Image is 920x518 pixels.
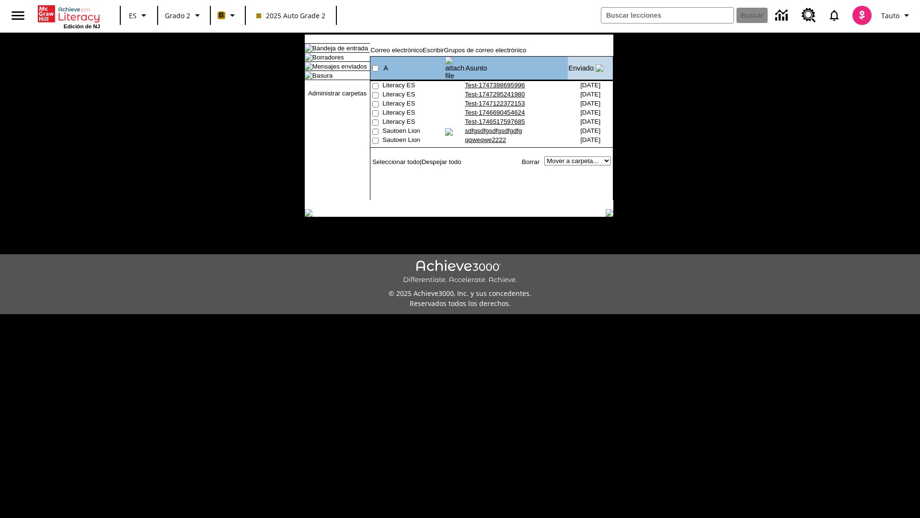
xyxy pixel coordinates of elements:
a: Test-1746517597685 [465,118,525,125]
a: Centro de recursos, Se abrirá en una pestaña nueva. [796,2,822,28]
a: Seleccionar todo [372,158,420,165]
a: Enviado [568,64,594,72]
a: Mensajes enviados [312,63,367,70]
button: Perfil/Configuración [877,7,916,24]
span: Edición de NJ [64,24,100,29]
td: Literacy ES [382,109,445,118]
a: sdfgsdfgsdfgsdfgdfg [465,127,522,134]
nobr: [DATE] [580,82,600,89]
img: folder_icon.gif [305,53,312,61]
img: folder_icon.gif [305,71,312,79]
input: Buscar campo [601,8,734,23]
a: qqweqwe2222 [465,136,506,143]
img: folder_icon.gif [305,44,312,52]
img: attach file [445,57,464,80]
a: Test-1747122372153 [465,100,525,107]
nobr: [DATE] [580,136,600,143]
td: Sautoen Lion [382,127,445,136]
img: table_footer_right.gif [606,209,613,217]
span: B [219,9,224,21]
nobr: [DATE] [580,100,600,107]
button: Lenguaje: ES, Selecciona un idioma [124,7,154,24]
button: Abrir el menú lateral [4,1,32,30]
span: Tauto [881,11,899,21]
a: Notificaciones [822,3,847,28]
nobr: [DATE] [580,127,600,134]
a: A [383,64,388,72]
a: Borradores [312,54,344,61]
td: Literacy ES [382,91,445,100]
td: Literacy ES [382,118,445,127]
a: Centro de información [770,2,796,29]
a: Borrar [522,158,540,165]
a: Administrar carpetas [308,90,367,97]
img: arrow_down.gif [596,64,603,72]
img: attach_icon.gif [445,128,453,136]
span: Grado 2 [165,11,190,21]
nobr: [DATE] [580,91,600,98]
img: folder_icon_pick.gif [305,62,312,70]
nobr: [DATE] [580,109,600,116]
td: Sautoen Lion [382,136,445,145]
a: Asunto [465,64,487,72]
a: Bandeja de entrada [312,45,368,52]
nobr: [DATE] [580,118,600,125]
td: Literacy ES [382,100,445,109]
a: Test-1747398695996 [465,82,525,89]
button: Grado: Grado 2, Elige un grado [161,7,207,24]
a: Grupos de correo electrónico [444,47,527,54]
a: Despejar todo [422,158,461,165]
td: Literacy ES [382,82,445,91]
td: | [370,156,461,167]
img: Achieve3000 Differentiate Accelerate Achieve [403,260,517,284]
button: Boost El color de la clase es anaranjado claro. Cambiar el color de la clase. [214,7,242,24]
span: ES [129,11,137,21]
div: Portada [38,3,100,29]
a: Test-1746690454624 [465,109,525,116]
a: Test-1747295241980 [465,91,525,98]
img: table_footer_left.gif [305,209,312,217]
button: Escoja un nuevo avatar [847,3,877,28]
a: Correo electrónico [370,47,423,54]
a: Basura [312,72,333,79]
a: Escribir [423,47,444,54]
img: avatar image [852,6,872,25]
span: 2025 Auto Grade 2 [256,11,325,21]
